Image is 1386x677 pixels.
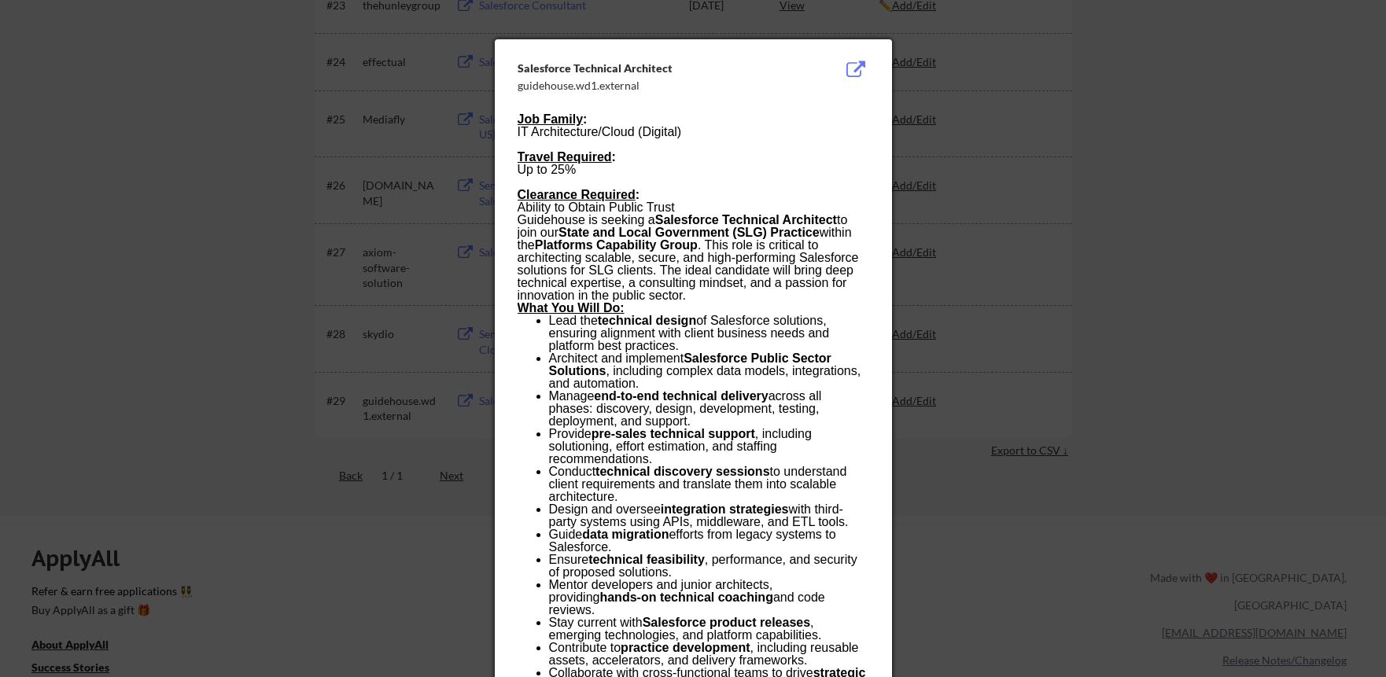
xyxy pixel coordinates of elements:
b: What You Will Do: [518,301,625,315]
li: Stay current with , emerging technologies, and platform capabilities. [549,616,868,642]
b: technical design [598,314,696,327]
b: hands-on technical coaching [599,591,772,604]
u: Clearance Required [518,188,636,201]
b: : [518,112,588,126]
li: Contribute to , including reusable assets, accelerators, and delivery frameworks. [549,642,868,667]
b: technical discovery sessions [595,465,769,478]
b: Platforms Capability Group [535,238,698,252]
li: Architect and implement , including complex data models, integrations, and automation. [549,352,868,390]
b: practice development [621,641,750,654]
b: : [518,188,640,201]
u: Travel Required [518,150,612,164]
p: Guidehouse is seeking a to join our within the . This role is critical to architecting scalable, ... [518,214,868,302]
li: Provide , including solutioning, effort estimation, and staffing recommendations. [549,428,868,465]
li: Ensure , performance, and security of proposed solutions. [549,554,868,579]
li: Mentor developers and junior architects, providing and code reviews. [549,579,868,616]
b: technical feasibility [588,553,705,566]
li: Conduct to understand client requirements and translate them into scalable architecture. [549,465,868,503]
b: State and Local Government (SLG) Practice [558,226,820,239]
u: Job Family [518,112,584,126]
li: Design and oversee with third-party systems using APIs, middleware, and ETL tools. [549,503,868,528]
li: Manage across all phases: discovery, design, development, testing, deployment, and support. [549,390,868,428]
b: pre-sales technical support [592,427,755,440]
li: Lead the of Salesforce solutions, ensuring alignment with client business needs and platform best... [549,315,868,352]
b: : [518,150,616,164]
b: data migration [582,528,669,541]
div: guidehouse.wd1.external [518,78,790,94]
b: end-to-end technical delivery [594,389,768,403]
li: Guide efforts from legacy systems to Salesforce. [549,528,868,554]
b: integration strategies [661,502,789,516]
b: Salesforce Public Sector Solutions [549,351,831,377]
b: Salesforce Technical Architect [655,213,837,226]
div: Salesforce Technical Architect [518,61,790,76]
b: Salesforce product releases [643,616,810,629]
